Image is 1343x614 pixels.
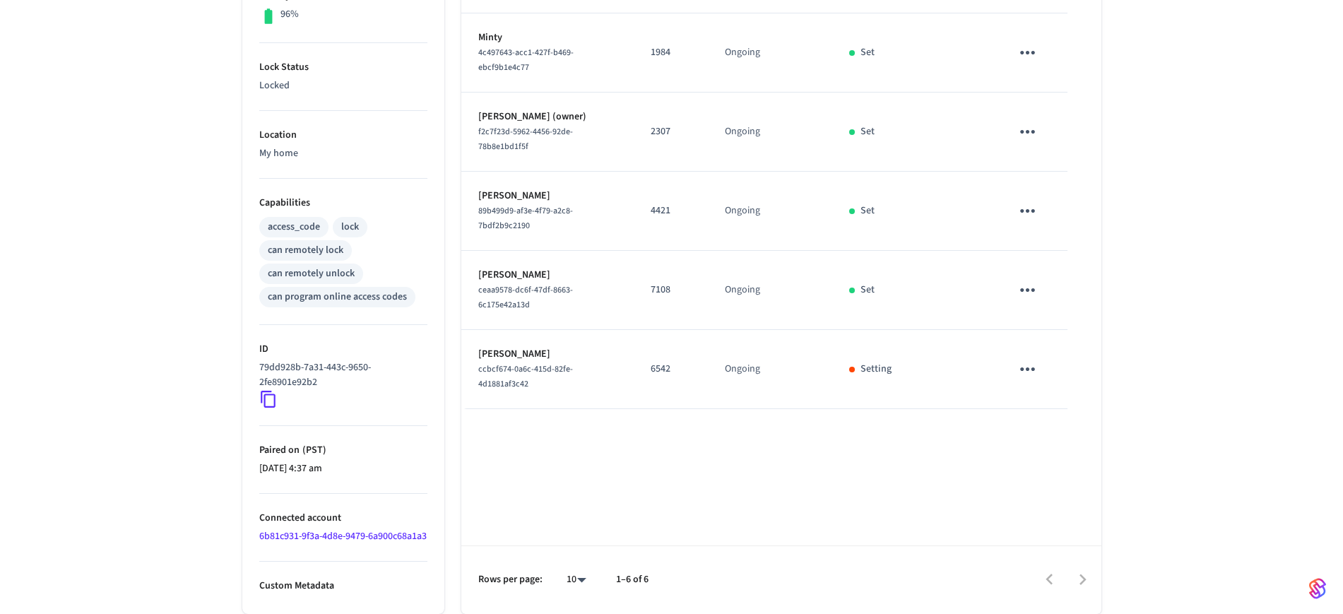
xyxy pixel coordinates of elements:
[478,363,573,390] span: ccbcf674-0a6c-415d-82fe-4d1881af3c42
[708,251,832,330] td: Ongoing
[708,13,832,93] td: Ongoing
[478,284,573,311] span: ceaa9578-dc6f-47df-8663-6c175e42a13d
[280,7,299,22] p: 96%
[651,283,691,297] p: 7108
[651,362,691,377] p: 6542
[1309,577,1326,600] img: SeamLogoGradient.69752ec5.svg
[860,283,875,297] p: Set
[259,461,427,476] p: [DATE] 4:37 am
[259,78,427,93] p: Locked
[259,443,427,458] p: Paired on
[259,60,427,75] p: Lock Status
[259,360,422,390] p: 79dd928b-7a31-443c-9650-2fe8901e92b2
[560,569,593,590] div: 10
[708,172,832,251] td: Ongoing
[860,45,875,60] p: Set
[478,126,573,153] span: f2c7f23d-5962-4456-92de-78b8e1bd1f5f
[478,30,617,45] p: Minty
[268,266,355,281] div: can remotely unlock
[259,342,427,357] p: ID
[478,110,617,124] p: [PERSON_NAME] (owner)
[300,443,326,457] span: ( PST )
[259,579,427,594] p: Custom Metadata
[478,205,573,232] span: 89b499d9-af3e-4f79-a2c8-7bdf2b9c2190
[259,128,427,143] p: Location
[651,203,691,218] p: 4421
[478,572,543,587] p: Rows per page:
[860,362,892,377] p: Setting
[860,124,875,139] p: Set
[478,47,574,73] span: 4c497643-acc1-427f-b469-ebcf9b1e4c77
[651,124,691,139] p: 2307
[651,45,691,60] p: 1984
[708,93,832,172] td: Ongoing
[259,196,427,211] p: Capabilities
[478,347,617,362] p: [PERSON_NAME]
[259,529,427,543] a: 6b81c931-9f3a-4d8e-9479-6a900c68a1a3
[478,189,617,203] p: [PERSON_NAME]
[268,220,320,235] div: access_code
[478,268,617,283] p: [PERSON_NAME]
[268,290,407,305] div: can program online access codes
[341,220,359,235] div: lock
[708,330,832,409] td: Ongoing
[259,146,427,161] p: My home
[268,243,343,258] div: can remotely lock
[616,572,649,587] p: 1–6 of 6
[860,203,875,218] p: Set
[259,511,427,526] p: Connected account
